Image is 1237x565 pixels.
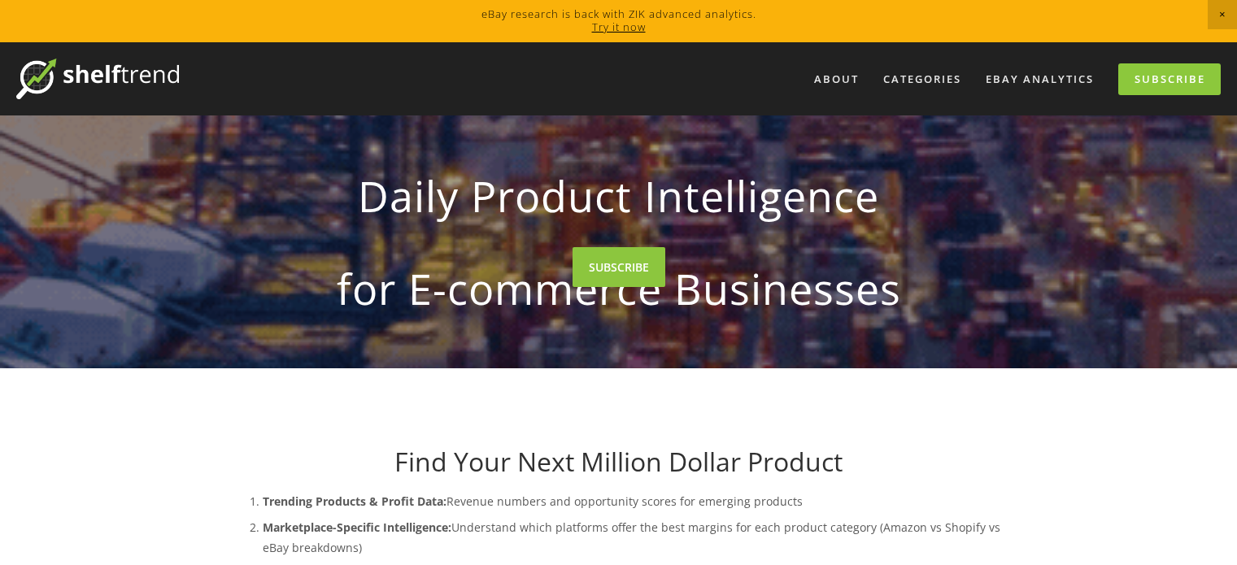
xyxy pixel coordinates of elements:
strong: Marketplace-Specific Intelligence: [263,519,451,535]
div: Categories [873,66,972,93]
p: Revenue numbers and opportunity scores for emerging products [263,491,1008,511]
img: ShelfTrend [16,59,179,99]
h1: Find Your Next Million Dollar Product [230,446,1008,477]
strong: Trending Products & Profit Data: [263,493,446,509]
p: Understand which platforms offer the best margins for each product category (Amazon vs Shopify vs... [263,517,1008,558]
strong: for E-commerce Businesses [256,250,982,327]
a: SUBSCRIBE [573,247,665,287]
a: eBay Analytics [975,66,1104,93]
a: About [804,66,869,93]
a: Subscribe [1118,63,1221,95]
strong: Daily Product Intelligence [256,158,982,234]
a: Try it now [592,20,646,34]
